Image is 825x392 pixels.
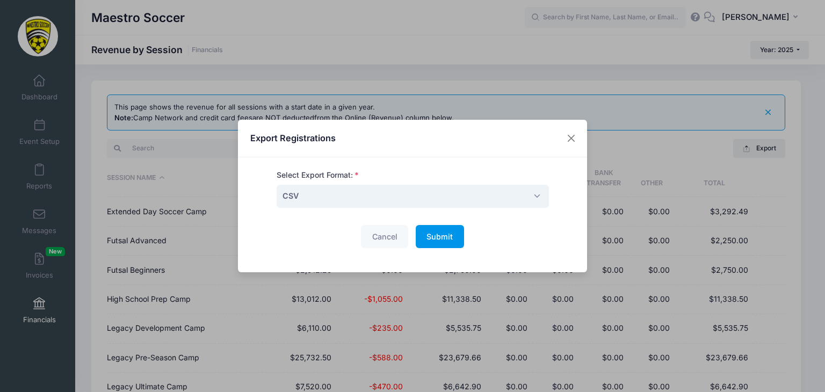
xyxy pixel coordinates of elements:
[426,232,453,241] span: Submit
[416,225,464,248] button: Submit
[361,225,408,248] button: Cancel
[283,190,299,201] span: CSV
[562,129,581,148] button: Close
[250,132,336,144] h4: Export Registrations
[277,185,549,208] span: CSV
[277,170,359,181] label: Select Export Format:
